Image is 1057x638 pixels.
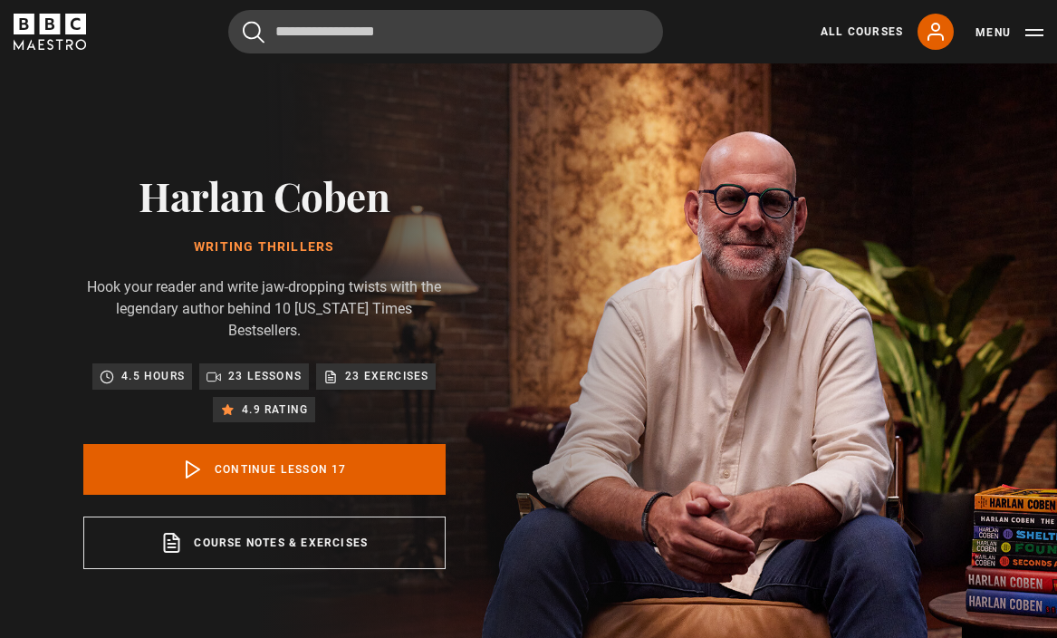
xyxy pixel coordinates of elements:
[83,172,446,218] h2: Harlan Coben
[242,401,308,419] p: 4.9 rating
[228,367,302,385] p: 23 lessons
[83,276,446,342] p: Hook your reader and write jaw-dropping twists with the legendary author behind 10 [US_STATE] Tim...
[975,24,1043,42] button: Toggle navigation
[121,367,185,385] p: 4.5 hours
[821,24,903,40] a: All Courses
[345,367,428,385] p: 23 exercises
[83,517,446,569] a: Course notes & exercises
[83,444,446,495] a: Continue lesson 17
[83,240,446,255] h1: Writing Thrillers
[14,14,86,50] svg: BBC Maestro
[228,10,663,53] input: Search
[243,21,264,43] button: Submit the search query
